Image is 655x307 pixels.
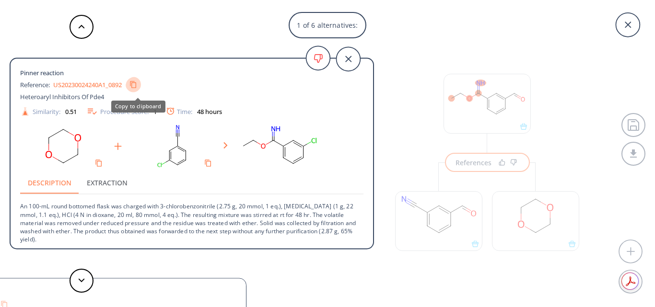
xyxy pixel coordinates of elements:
[200,156,216,171] button: Copy to clipboard
[153,108,157,114] div: 1
[235,122,322,171] svg: CCOC(=N)c1cccc(Cl)c1
[20,92,104,101] span: Heteroaryl Inhibitors Of Pde4
[166,108,222,115] div: Time:
[197,108,222,114] div: 48 hours
[65,108,77,114] div: 0.51
[20,171,79,194] button: Description
[79,171,135,194] button: Extraction
[126,77,141,92] button: Copy to clipboard
[20,122,106,171] svg: C1COCCO1
[53,81,122,88] a: US20230024240A1_0892
[20,106,77,116] div: Similarity:
[20,171,363,194] div: procedure tabs
[20,80,53,89] span: Reference:
[111,101,165,113] div: Copy to clipboard
[91,156,106,171] button: Copy to clipboard
[20,194,363,243] p: An 100-mL round bottomed flask was charged with 3-chlorobenzonitrile (2.75 g, 20 mmol, 1 eq.), [M...
[20,68,67,77] span: Pinner reaction
[86,106,157,117] div: Procedure Score:
[129,122,216,171] svg: N#Cc1cccc(Cl)c1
